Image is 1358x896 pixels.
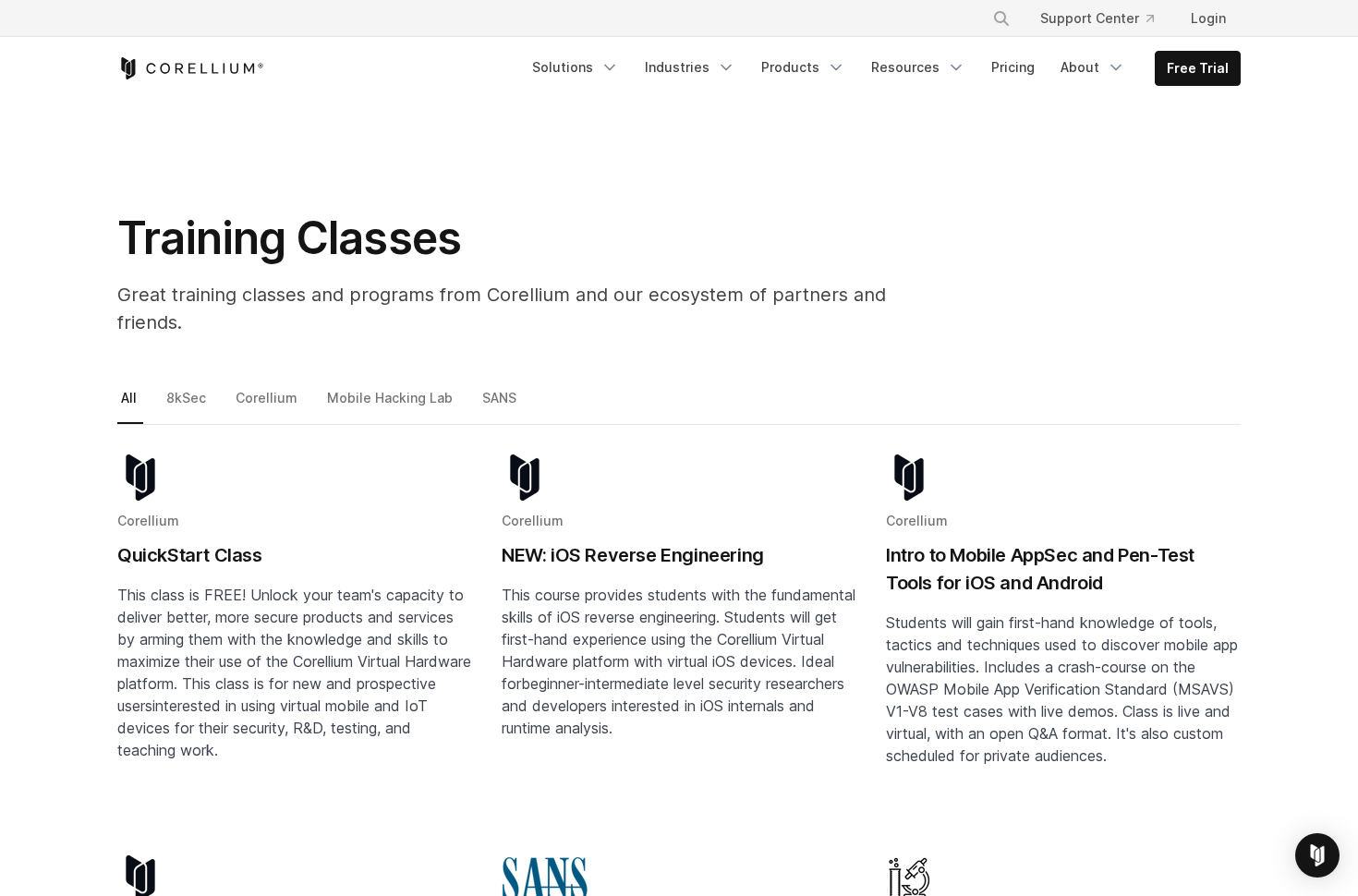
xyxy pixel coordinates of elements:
[117,211,949,266] h1: Training Classes
[521,51,1241,86] div: Navigation Menu
[117,513,179,528] span: Corellium
[1049,51,1136,84] a: About
[502,674,844,737] span: beginner-intermediate level security researchers and developers interested in iOS internals and r...
[1295,833,1340,878] div: Open Intercom Messenger
[886,613,1238,765] span: Students will gain first-hand knowledge of tools, tactics and techniques used to discover mobile ...
[1156,52,1240,85] a: Free Trial
[985,2,1018,35] button: Search
[886,541,1241,597] h2: Intro to Mobile AppSec and Pen-Test Tools for iOS and Android
[479,386,523,425] a: SANS
[117,386,143,425] a: All
[502,541,856,569] h2: NEW: iOS Reverse Engineering
[886,454,932,501] img: corellium-logo-icon-dark
[117,696,428,759] span: interested in using virtual mobile and IoT devices for their security, R&D, testing, and teaching...
[980,51,1046,84] a: Pricing
[117,586,471,715] span: This class is FREE! Unlock your team's capacity to deliver better, more secure products and servi...
[502,513,564,528] span: Corellium
[117,454,164,501] img: corellium-logo-icon-dark
[502,454,856,826] a: Blog post summary: NEW: iOS Reverse Engineering
[886,513,948,528] span: Corellium
[117,281,949,336] p: Great training classes and programs from Corellium and our ecosystem of partners and friends.
[117,57,264,79] a: Corellium Home
[860,51,976,84] a: Resources
[232,386,304,425] a: Corellium
[502,584,856,739] p: This course provides students with the fundamental skills of iOS reverse engineering. Students wi...
[750,51,856,84] a: Products
[502,454,548,501] img: corellium-logo-icon-dark
[1176,2,1241,35] a: Login
[634,51,746,84] a: Industries
[886,454,1241,826] a: Blog post summary: Intro to Mobile AppSec and Pen-Test Tools for iOS and Android
[117,454,472,826] a: Blog post summary: QuickStart Class
[117,541,472,569] h2: QuickStart Class
[163,386,212,425] a: 8kSec
[323,386,459,425] a: Mobile Hacking Lab
[1025,2,1169,35] a: Support Center
[970,2,1241,35] div: Navigation Menu
[521,51,630,84] a: Solutions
